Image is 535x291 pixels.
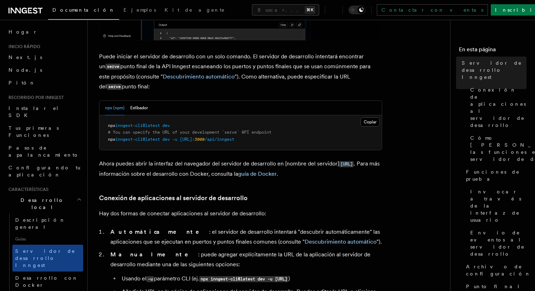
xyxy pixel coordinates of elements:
span: dev [162,137,170,142]
a: Configurando tu aplicación [6,161,83,181]
button: Buscar...⌘K [252,4,319,16]
font: Guías [15,237,26,241]
a: Conexión de aplicaciones al servidor de desarrollo [467,83,527,132]
font: Instalar el SDK [8,105,59,118]
a: Funciones de prueba [463,165,527,185]
code: [URL] [339,161,354,167]
font: . [277,170,278,177]
font: Tus primeras Funciones [8,125,59,138]
span: # You can specify the URL of your development `serve` API endpoint [108,130,271,135]
font: Recorrido por Inngest [8,95,64,100]
span: npx [108,123,115,128]
a: Invocar a través de la interfaz de usuario [467,185,527,226]
font: Contactar con ventas [381,7,483,13]
a: Node.js [6,64,83,76]
font: Hay dos formas de conectar aplicaciones al servidor de desarrollo: [99,210,266,217]
a: Tus primeras Funciones [6,122,83,141]
span: dev [162,123,170,128]
code: npx inngest-cli@latest dev -u [URL] [199,276,288,282]
a: Pitón [6,76,83,89]
font: Archivo de configuración [466,264,531,277]
font: punto final de la API Inngest escaneando los puertos y puntos finales que se usan comúnmente para... [99,63,370,80]
font: Next.js [8,54,42,60]
font: Configurando tu aplicación [8,165,80,177]
a: Descubrimiento automático [305,238,376,245]
code: serve [107,84,122,90]
font: "). [376,238,382,245]
font: ) [288,275,290,282]
a: Cómo [PERSON_NAME] las funciones en el servidor de desarrollo [467,132,527,165]
font: punto final: [122,83,150,90]
font: Pitón [8,80,35,86]
font: Node.js [8,67,42,73]
a: Next.js [6,51,83,64]
a: Pasos de apalancamiento [6,141,83,161]
button: Activar el modo oscuro [349,6,366,14]
font: Automáticamente [110,228,209,235]
font: Estibador [130,105,148,110]
span: [URL]: [180,137,195,142]
font: Manualmente [110,251,198,258]
code: serve [105,64,120,70]
button: Desarrollo local [6,194,83,214]
a: Servidor de desarrollo Inngest [12,245,83,272]
span: npx [108,137,115,142]
kbd: ⌘K [305,6,315,13]
span: inngest-cli@latest [115,123,160,128]
a: Kit de agente [160,2,229,19]
font: : puede agregar explícitamente la URL de la aplicación al servidor de desarrollo mediante una de ... [110,251,370,268]
a: [URL] [339,160,354,167]
font: Inicio rápido [8,44,40,49]
font: Desarrollo local [21,197,64,210]
font: Envío de eventos al servidor de desarrollo [470,230,525,257]
a: Descubrimiento automático [163,73,235,80]
span: -u [172,137,177,142]
a: guía de Docker [238,170,277,177]
font: Usando el [122,275,146,282]
span: inngest-cli@latest [115,137,160,142]
font: : el servidor de desarrollo intentará "descubrir automáticamente" las aplicaciones que se ejecuta... [110,228,380,245]
font: Pasos de apalancamiento [8,145,79,158]
font: Kit de agente [165,7,225,13]
a: Servidor de desarrollo Inngest [459,57,527,83]
font: Ejemplos [123,7,156,13]
a: Documentación [48,2,119,20]
font: Servidor de desarrollo Inngest [15,248,75,268]
font: Descripción general [15,217,65,230]
font: Puede iniciar el servidor de desarrollo con un solo comando. El servidor de desarrollo intentará ... [99,53,364,70]
font: Documentación [52,7,115,13]
a: Hogar [6,25,83,38]
font: Hogar [8,29,38,35]
button: Copiar [361,117,380,127]
a: Descripción general [12,214,83,233]
font: Ahora puedes abrir la interfaz del navegador del servidor de desarrollo en [nombre del servidor] [99,160,339,167]
font: Invocar a través de la interfaz de usuario [470,189,521,223]
font: En esta página [459,46,496,53]
font: Buscar... [258,7,302,13]
a: Conexión de aplicaciones al servidor de desarrollo [99,193,248,203]
a: Contactar con ventas [377,4,488,16]
code: -u [146,276,154,282]
font: "). Como alternativa, puede especificar la URL del [99,73,350,90]
font: Servidor de desarrollo Inngest [462,60,522,80]
a: Instalar el SDK [6,102,83,122]
font: Conexión de aplicaciones al servidor de desarrollo [99,194,248,202]
font: Conexión de aplicaciones al servidor de desarrollo [470,87,526,128]
font: Características [8,187,48,192]
span: 3000 [195,137,205,142]
font: parámetro CLI (ej. [154,275,199,282]
font: npx (npm) [105,105,125,110]
a: Archivo de configuración [463,260,527,280]
font: Desarrollo con Docker [15,275,78,288]
a: Envío de eventos al servidor de desarrollo [467,226,527,260]
a: Ejemplos [119,2,160,19]
span: /api/inngest [205,137,234,142]
font: Funciones de prueba [466,169,520,182]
